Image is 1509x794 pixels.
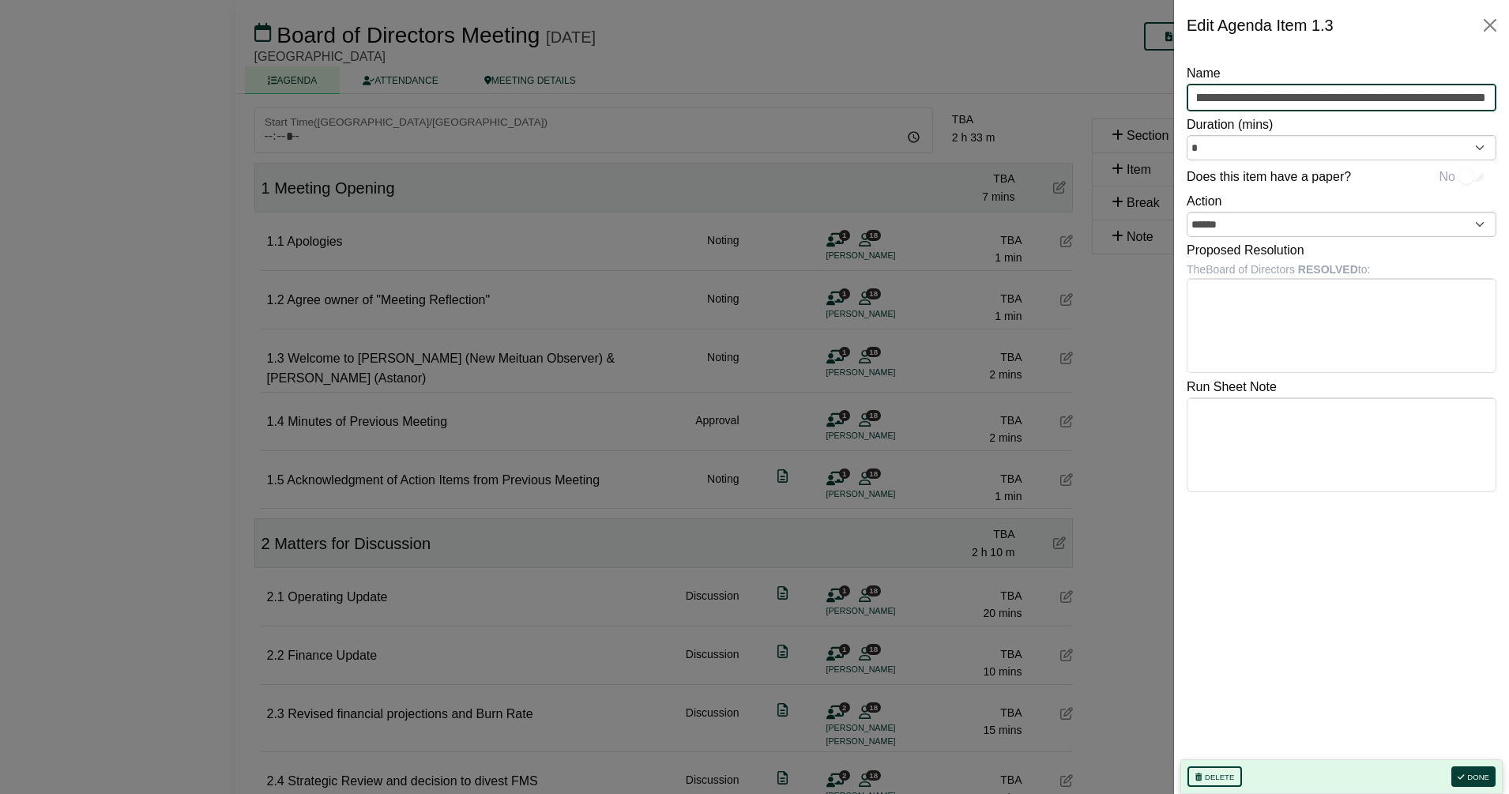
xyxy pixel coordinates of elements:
button: Close [1477,13,1503,38]
span: No [1439,167,1455,187]
button: Done [1451,766,1496,787]
b: RESOLVED [1298,263,1358,276]
label: Action [1187,191,1221,212]
label: Run Sheet Note [1187,377,1277,397]
label: Name [1187,63,1221,84]
div: The Board of Directors to: [1187,261,1496,278]
div: Edit Agenda Item 1.3 [1187,13,1334,38]
label: Does this item have a paper? [1187,167,1351,187]
label: Duration (mins) [1187,115,1273,135]
button: Delete [1187,766,1242,787]
label: Proposed Resolution [1187,240,1304,261]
